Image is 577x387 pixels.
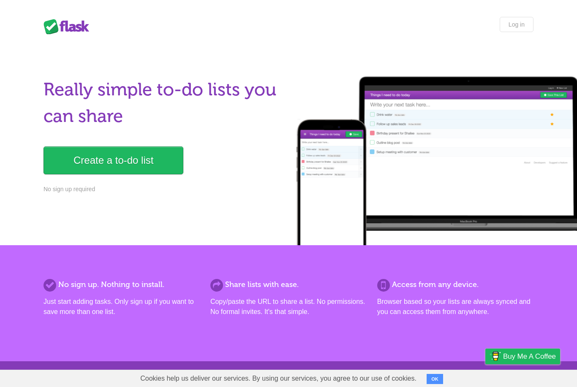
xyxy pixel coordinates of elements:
[490,349,501,363] img: Buy me a coffee
[485,349,560,364] a: Buy me a coffee
[427,374,443,384] button: OK
[44,297,200,317] p: Just start adding tasks. Only sign up if you want to save more than one list.
[44,76,283,130] h1: Really simple to-do lists you can share
[503,349,556,364] span: Buy me a coffee
[132,370,425,387] span: Cookies help us deliver our services. By using our services, you agree to our use of cookies.
[44,185,283,194] p: No sign up required
[377,279,533,290] h2: Access from any device.
[44,146,183,174] a: Create a to-do list
[44,279,200,290] h2: No sign up. Nothing to install.
[210,297,367,317] p: Copy/paste the URL to share a list. No permissions. No formal invites. It's that simple.
[44,19,94,34] div: Flask Lists
[500,17,533,32] a: Log in
[210,279,367,290] h2: Share lists with ease.
[377,297,533,317] p: Browser based so your lists are always synced and you can access them from anywhere.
